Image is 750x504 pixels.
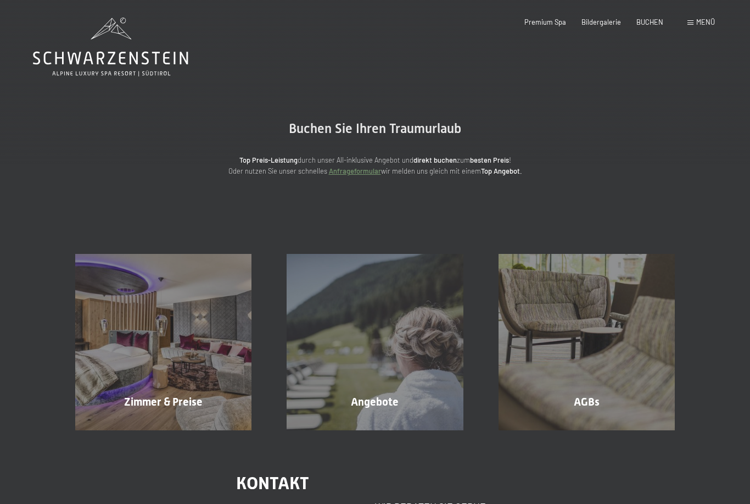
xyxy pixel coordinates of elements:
[155,154,595,177] p: durch unser All-inklusive Angebot und zum ! Oder nutzen Sie unser schnelles wir melden uns gleich...
[329,167,381,175] a: Anfrageformular
[696,18,715,26] span: Menü
[289,121,461,136] span: Buchen Sie Ihren Traumurlaub
[524,18,566,26] a: Premium Spa
[481,167,522,175] strong: Top Angebot.
[574,395,600,408] span: AGBs
[58,254,269,430] a: Buchung Zimmer & Preise
[236,473,309,494] span: Kontakt
[351,395,399,408] span: Angebote
[413,156,457,164] strong: direkt buchen
[124,395,203,408] span: Zimmer & Preise
[470,156,509,164] strong: besten Preis
[481,254,692,430] a: Buchung AGBs
[269,254,480,430] a: Buchung Angebote
[636,18,663,26] a: BUCHEN
[239,156,298,164] strong: Top Preis-Leistung
[581,18,621,26] a: Bildergalerie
